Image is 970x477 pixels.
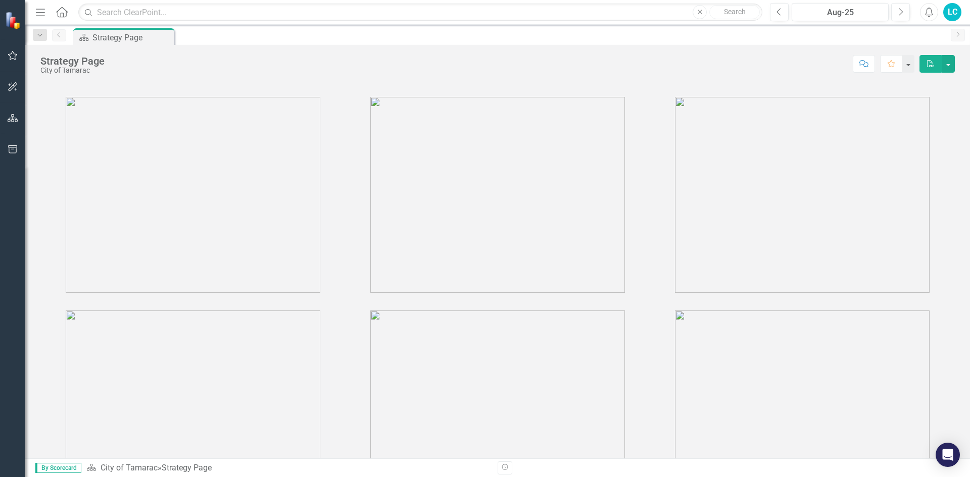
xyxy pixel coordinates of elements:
span: By Scorecard [35,463,81,473]
img: ClearPoint Strategy [5,12,23,29]
button: LC [943,3,961,21]
div: » [86,462,490,474]
div: City of Tamarac [40,67,105,74]
div: Strategy Page [162,463,212,472]
input: Search ClearPoint... [78,4,762,21]
div: Aug-25 [795,7,885,19]
img: tamarac1%20v3.png [66,97,320,293]
div: Strategy Page [40,56,105,67]
img: tamarac2%20v3.png [370,97,625,293]
button: Aug-25 [792,3,889,21]
a: City of Tamarac [101,463,158,472]
div: Strategy Page [92,31,172,44]
span: Search [724,8,746,16]
img: tamarac3%20v3.png [675,97,930,293]
div: Open Intercom Messenger [936,443,960,467]
button: Search [709,5,760,19]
